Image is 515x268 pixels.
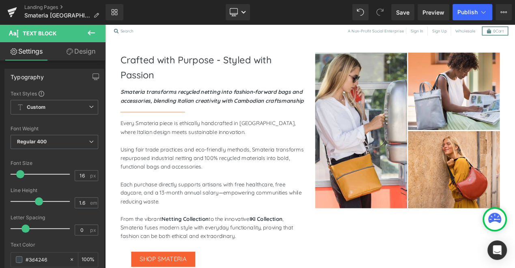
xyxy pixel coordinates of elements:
div: % [78,253,98,267]
a: Landing Pages [24,4,106,11]
p: Each purchase directly supports artisans with free healthcare, free daycare, and a 13-month annua... [18,186,239,218]
span: Save [396,8,409,17]
li: A Non-Profit Social Enterprise [291,4,361,12]
button: Redo [372,4,388,20]
p: Crafted with Purpose - Styled with Passion [18,34,239,70]
span: Smateria [GEOGRAPHIC_DATA] [24,12,90,19]
strong: IKI Collection [173,229,213,237]
div: Line Height [11,188,98,193]
b: Regular 400 [17,138,47,145]
button: Undo [352,4,368,20]
span: Search [18,5,34,11]
div: Font Size [11,160,98,166]
a: Search [8,2,37,13]
a: Sign Up [389,2,412,13]
a: 0Cart [451,2,483,13]
div: Open Intercom Messenger [487,240,507,260]
span: Text Block [23,30,56,37]
span: Publish [457,9,478,15]
div: Typography [11,69,44,80]
span: Preview [422,8,444,17]
strong: Netting Collection [68,229,124,237]
b: Custom [27,104,45,111]
div: Text Styles [11,90,98,97]
strong: Smateria transforms recycled netting into fashion-forward bags and accessories, blending Italian ... [18,77,238,95]
a: Wholesale [417,2,446,13]
div: Text Color [11,242,98,248]
span: em [90,200,97,205]
button: More [496,4,512,20]
a: Preview [418,4,449,20]
span: Every Smateria piece is ethically handcrafted in [GEOGRAPHIC_DATA], where Italian design meets su... [18,114,228,133]
div: Font Weight [11,126,98,132]
p: Using fair trade practices and eco-friendly methods, Smateria transforms repurposed industrial ne... [18,145,239,176]
span: px [90,173,97,178]
div: Letter Spacing [11,215,98,220]
span: px [90,227,97,233]
button: Publish [453,4,492,20]
p: From the vibrant to the innovative , Smateria fuses modern style with everyday functionality, pro... [18,228,239,259]
a: Sign In [364,2,384,13]
input: Color [26,255,65,264]
a: Design [54,42,107,61]
a: New Library [106,4,123,20]
span: 0 [465,5,468,11]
